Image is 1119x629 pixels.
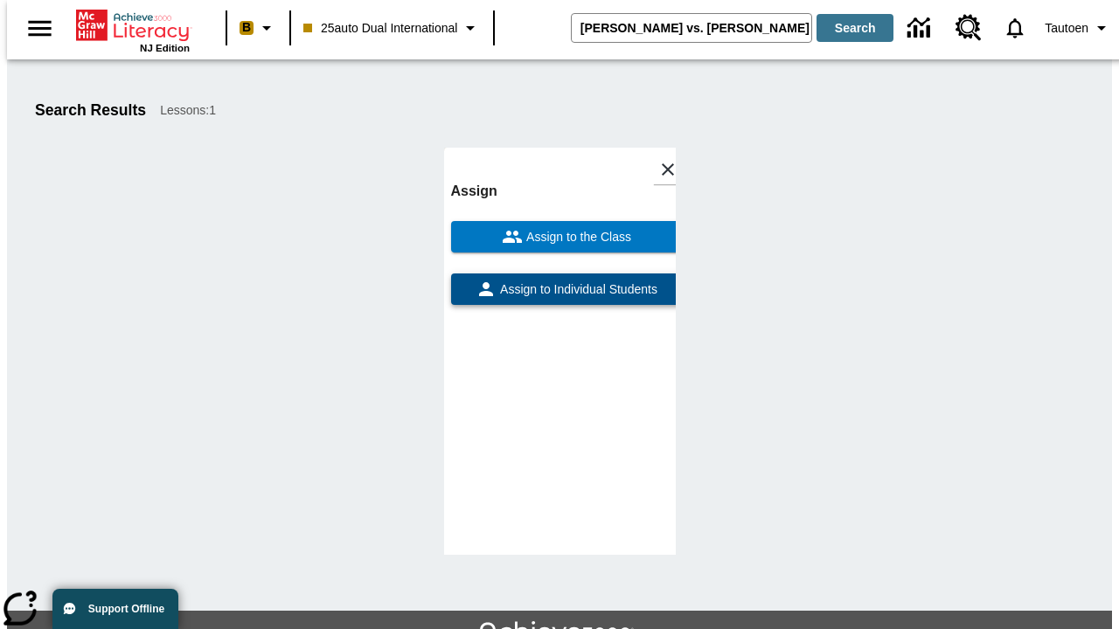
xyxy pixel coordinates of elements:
span: Tautoen [1045,19,1088,38]
h1: Search Results [35,101,146,120]
a: Notifications [992,5,1038,51]
div: lesson details [444,148,676,555]
button: Assign to the Class [451,221,683,252]
button: Close [653,155,683,184]
button: Support Offline [52,589,178,629]
span: NJ Edition [140,43,190,53]
button: Profile/Settings [1038,12,1119,44]
button: Search [817,14,893,42]
button: Assign to Individual Students [451,273,683,305]
a: Data Center [897,4,945,52]
a: Resource Center, Will open in new tab [945,4,992,52]
input: search field [572,14,811,42]
span: Lessons : 1 [160,101,216,120]
div: Home [76,6,190,53]
button: Open side menu [14,3,66,54]
span: Support Offline [88,603,164,615]
h6: Assign [451,179,683,204]
a: Home [76,8,190,43]
button: Class: 25auto Dual International, Select your class [296,12,488,44]
span: 25auto Dual International [303,19,457,38]
span: Assign to the Class [523,228,631,246]
span: B [242,17,251,38]
button: Boost Class color is peach. Change class color [233,12,284,44]
span: Assign to Individual Students [497,280,657,299]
